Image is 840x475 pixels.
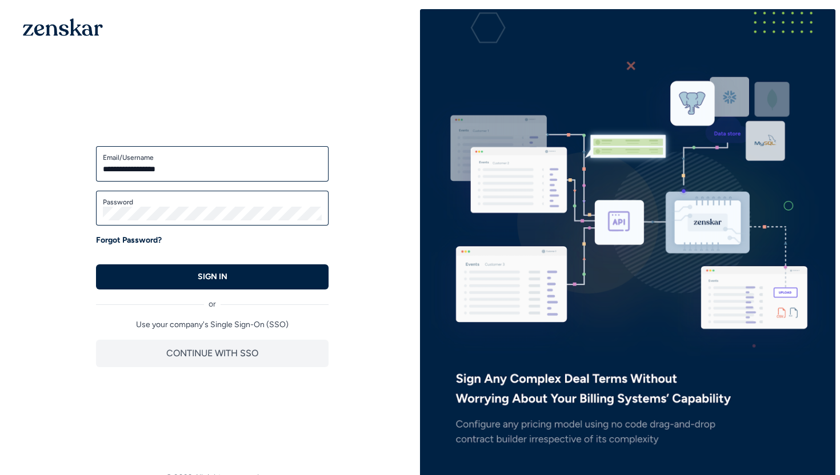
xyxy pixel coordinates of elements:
a: Forgot Password? [96,235,162,246]
div: or [96,289,329,310]
label: Password [103,198,322,207]
img: 1OGAJ2xQqyY4LXKgY66KYq0eOWRCkrZdAb3gUhuVAqdWPZE9SRJmCz+oDMSn4zDLXe31Ii730ItAGKgCKgCCgCikA4Av8PJUP... [23,18,103,36]
label: Email/Username [103,153,322,162]
p: SIGN IN [198,271,227,283]
p: Use your company's Single Sign-On (SSO) [96,319,329,331]
button: SIGN IN [96,264,329,289]
button: CONTINUE WITH SSO [96,340,329,367]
